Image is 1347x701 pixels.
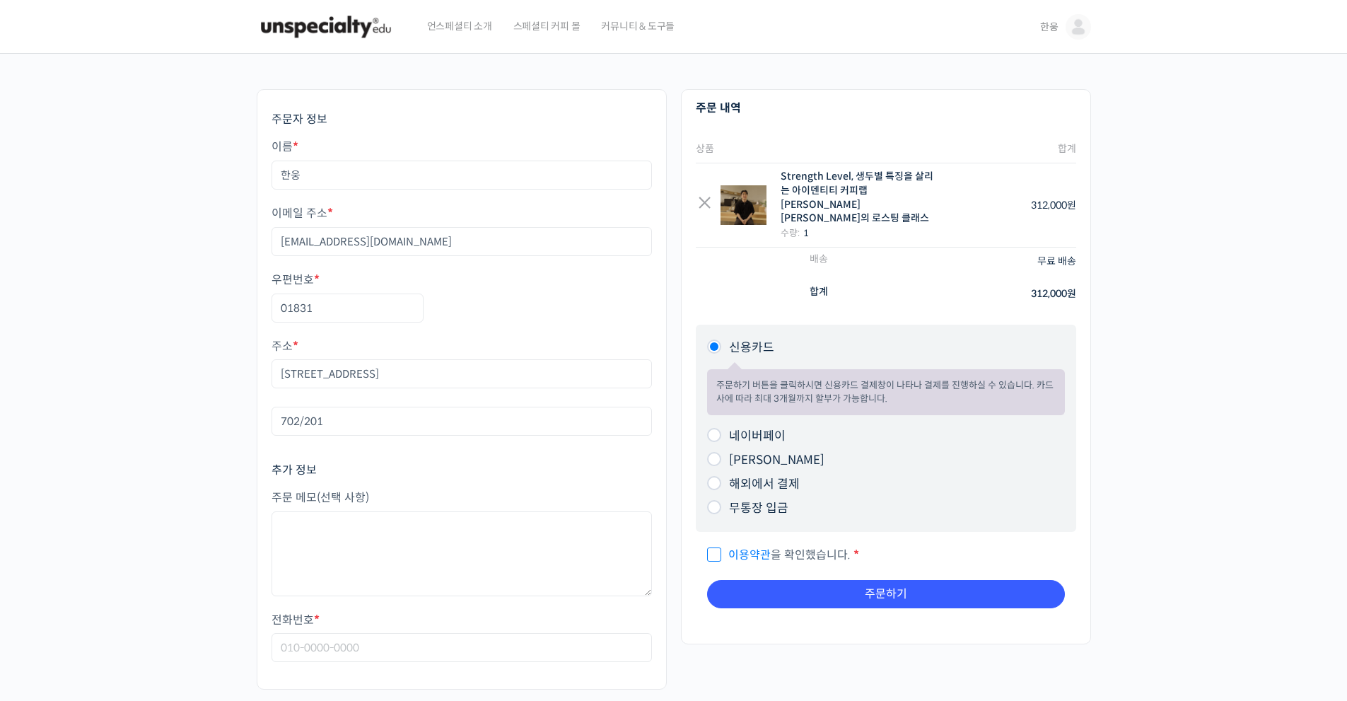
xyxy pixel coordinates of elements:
[781,170,935,225] div: Strength Level, 생두별 특징을 살리는 아이덴티티 커피랩 [PERSON_NAME] [PERSON_NAME]의 로스팅 클래스
[272,463,652,478] h3: 추가 정보
[728,548,771,562] a: 이용약관
[272,294,424,323] input: 5자리 숫자
[696,135,943,163] th: 상품
[272,274,652,286] label: 우편번호
[272,227,652,256] input: username@domain.com
[729,340,774,355] label: 신용카드
[1031,287,1076,300] bdi: 312,000
[272,207,652,220] label: 이메일 주소
[696,248,943,280] th: 배송
[327,206,333,221] abbr: 필수
[272,112,652,127] h3: 주문자 정보
[716,378,1056,406] p: 주문하기 버튼을 클릭하시면 신용카드 결제창이 나타나 결제를 진행하실 수 있습니다. 카드사에 따라 최대 3개월까지 할부가 가능합니다.
[696,100,1076,116] h3: 주문 내역
[314,272,320,287] abbr: 필수
[314,613,320,627] abbr: 필수
[1040,21,1059,33] span: 한웅
[707,548,851,562] span: 을 확인했습니다.
[1031,199,1076,212] bdi: 312,000
[272,407,652,436] input: 상세 주소 (동, 호수 등)
[696,280,943,308] th: 합계
[707,580,1065,608] button: 주문하기
[272,141,652,153] label: 이름
[943,135,1075,163] th: 합계
[272,614,652,627] label: 전화번호
[729,453,824,468] label: [PERSON_NAME]
[1067,199,1076,212] span: 원
[853,548,859,562] abbr: 필수
[272,340,652,353] label: 주소
[803,227,809,239] strong: 1
[317,490,369,505] span: (선택 사항)
[272,633,652,662] input: 010-0000-0000
[696,196,713,214] a: Remove this item
[729,477,800,492] label: 해외에서 결제
[293,139,298,154] abbr: 필수
[1067,287,1076,300] span: 원
[293,339,298,354] abbr: 필수
[272,359,652,388] input: 메인 주소 (시군구, 도로명 등)
[729,501,788,516] label: 무통장 입금
[781,226,935,241] div: 수량:
[272,492,652,504] label: 주문 메모
[1037,255,1076,267] label: 무료 배송
[729,429,786,444] label: 네이버페이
